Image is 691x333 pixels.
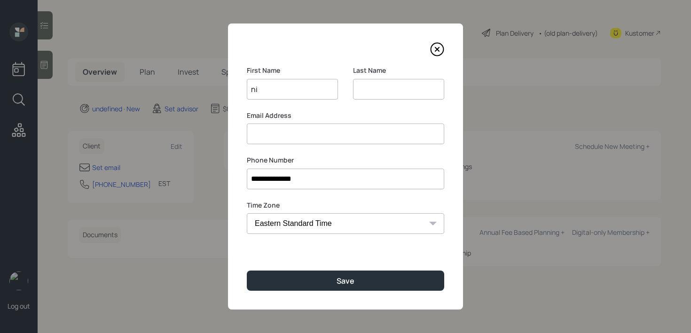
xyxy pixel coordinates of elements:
[247,111,444,120] label: Email Address
[247,201,444,210] label: Time Zone
[247,66,338,75] label: First Name
[247,271,444,291] button: Save
[353,66,444,75] label: Last Name
[247,155,444,165] label: Phone Number
[337,276,354,286] div: Save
